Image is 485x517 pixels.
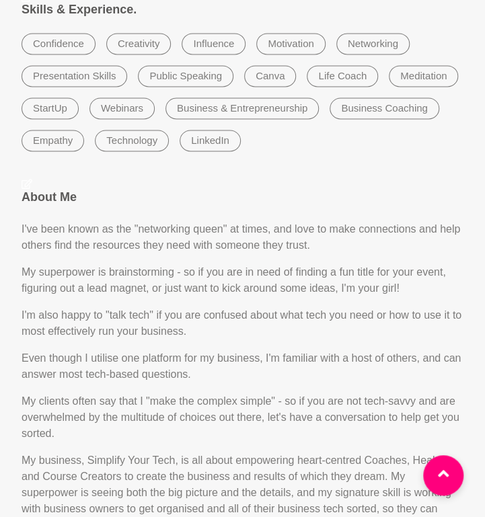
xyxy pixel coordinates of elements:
p: I've been known as the "networking queen" at times, and love to make connections and help others ... [22,221,463,253]
p: My superpower is brainstorming - so if you are in need of finding a fun title for your event, fig... [22,264,463,296]
p: Even though I utilise one platform for my business, I'm familiar with a host of others, and can a... [22,350,463,382]
h3: About Me [22,189,463,204]
p: My clients often say that I "make the complex simple" - so if you are not tech-savvy and are over... [22,393,463,441]
h3: Skills & Experience. [22,2,463,17]
p: I'm also happy to "talk tech" if you are confused about what tech you need or how to use it to mo... [22,307,463,339]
